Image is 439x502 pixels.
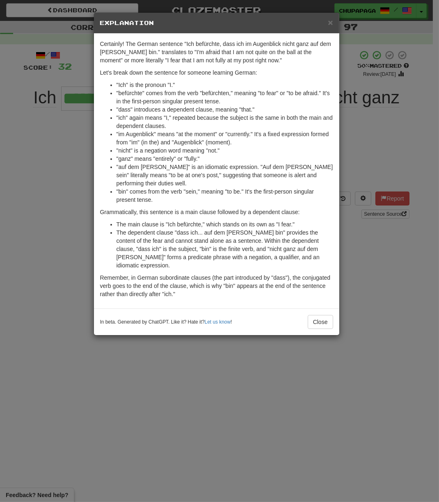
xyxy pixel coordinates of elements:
[100,68,333,77] p: Let's break down the sentence for someone learning German:
[100,208,333,216] p: Grammatically, this sentence is a main clause followed by a dependent clause:
[205,319,231,325] a: Let us know
[117,228,333,269] li: The dependent clause "dass ich... auf dem [PERSON_NAME] bin" provides the content of the fear and...
[117,81,333,89] li: "Ich" is the pronoun "I."
[308,315,333,329] button: Close
[100,274,333,298] p: Remember, in German subordinate clauses (the part introduced by "dass"), the conjugated verb goes...
[328,18,333,27] span: ×
[117,105,333,114] li: "dass" introduces a dependent clause, meaning "that."
[100,19,333,27] h5: Explanation
[117,89,333,105] li: "befürchte" comes from the verb "befürchten," meaning "to fear" or "to be afraid." It's in the fi...
[117,114,333,130] li: "ich" again means "I," repeated because the subject is the same in both the main and dependent cl...
[117,220,333,228] li: The main clause is "Ich befürchte," which stands on its own as "I fear."
[328,18,333,27] button: Close
[100,319,232,326] small: In beta. Generated by ChatGPT. Like it? Hate it? !
[117,130,333,146] li: "im Augenblick" means "at the moment" or "currently." It's a fixed expression formed from "im" (i...
[100,40,333,64] p: Certainly! The German sentence "Ich befürchte, dass ich im Augenblick nicht ganz auf dem [PERSON_...
[117,146,333,155] li: "nicht" is a negation word meaning "not."
[117,155,333,163] li: "ganz" means "entirely" or "fully."
[117,163,333,187] li: "auf dem [PERSON_NAME]" is an idiomatic expression. "Auf dem [PERSON_NAME] sein" literally means ...
[117,187,333,204] li: "bin" comes from the verb "sein," meaning "to be." It's the first-person singular present tense.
